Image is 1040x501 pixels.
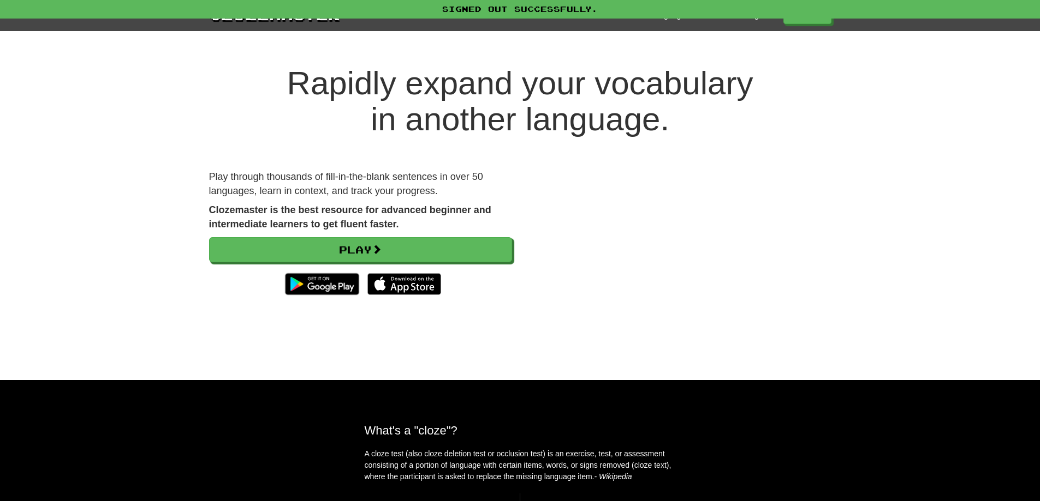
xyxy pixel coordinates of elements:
img: Download_on_the_App_Store_Badge_US-UK_135x40-25178aeef6eb6b83b96f5f2d004eda3bffbb37122de64afbaef7... [367,273,441,295]
h2: What's a "cloze"? [365,424,676,437]
img: Get it on Google Play [280,268,364,300]
strong: Clozemaster is the best resource for advanced beginner and intermediate learners to get fluent fa... [209,204,491,230]
em: - Wikipedia [595,472,632,481]
p: A cloze test (also cloze deletion test or occlusion test) is an exercise, test, or assessment con... [365,448,676,482]
a: Play [209,237,512,262]
p: Play through thousands of fill-in-the-blank sentences in over 50 languages, learn in context, and... [209,170,512,198]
